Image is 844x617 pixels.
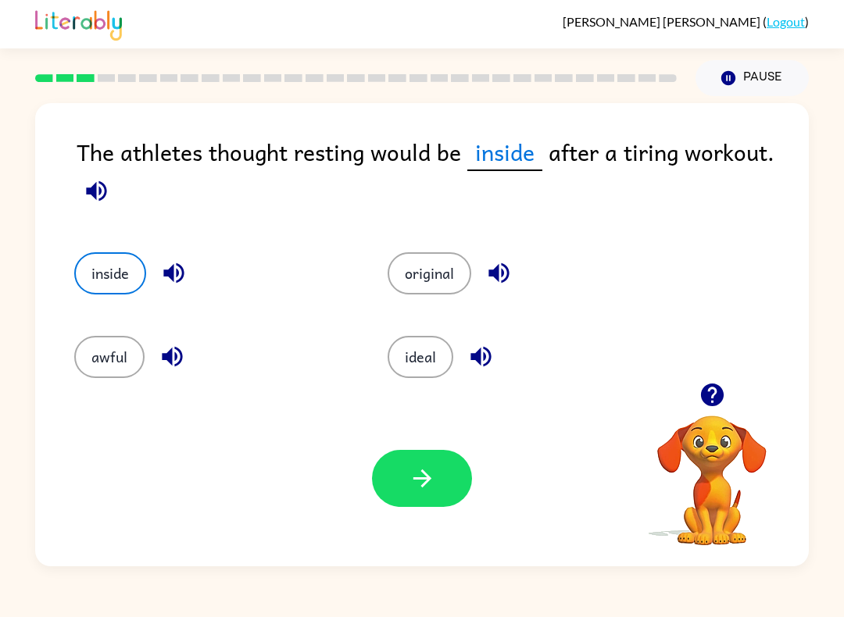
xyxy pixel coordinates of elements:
[388,336,453,378] button: ideal
[467,134,542,171] span: inside
[388,252,471,294] button: original
[563,14,809,29] div: ( )
[767,14,805,29] a: Logout
[35,6,122,41] img: Literably
[696,60,809,96] button: Pause
[563,14,763,29] span: [PERSON_NAME] [PERSON_NAME]
[634,391,790,547] video: Your browser must support playing .mp4 files to use Literably. Please try using another browser.
[74,336,145,378] button: awful
[77,134,809,221] div: The athletes thought resting would be after a tiring workout.
[74,252,146,294] button: inside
